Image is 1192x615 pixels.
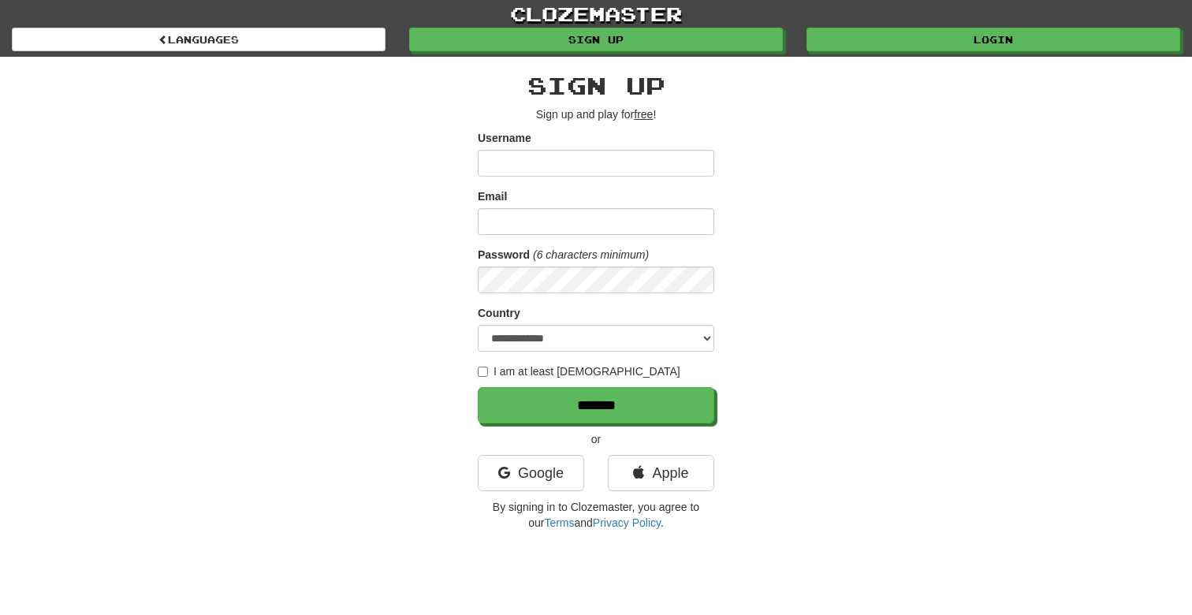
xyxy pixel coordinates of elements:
[478,499,714,531] p: By signing in to Clozemaster, you agree to our and .
[608,455,714,491] a: Apple
[478,367,488,377] input: I am at least [DEMOGRAPHIC_DATA]
[478,188,507,204] label: Email
[12,28,386,51] a: Languages
[544,516,574,529] a: Terms
[634,108,653,121] u: free
[593,516,661,529] a: Privacy Policy
[478,130,531,146] label: Username
[478,73,714,99] h2: Sign up
[806,28,1180,51] a: Login
[478,247,530,263] label: Password
[478,455,584,491] a: Google
[478,363,680,379] label: I am at least [DEMOGRAPHIC_DATA]
[409,28,783,51] a: Sign up
[478,305,520,321] label: Country
[478,431,714,447] p: or
[478,106,714,122] p: Sign up and play for !
[533,248,649,261] em: (6 characters minimum)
